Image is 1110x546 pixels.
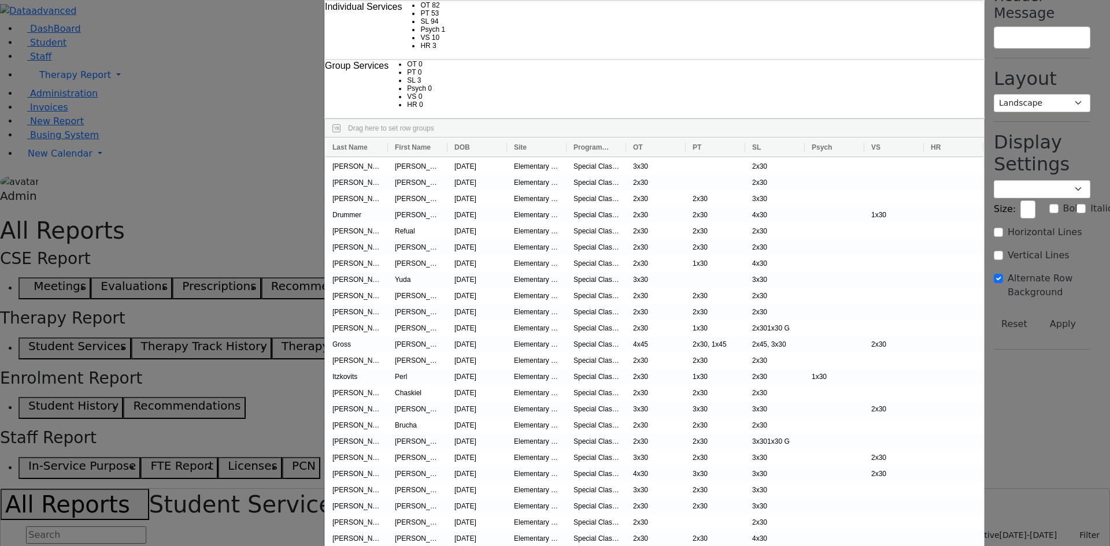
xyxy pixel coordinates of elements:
[447,352,507,369] div: [DATE]
[325,336,983,352] div: Press SPACE to select this row.
[447,498,507,514] div: [DATE]
[752,243,767,251] span: 2x30
[325,207,983,223] div: Press SPACE to select this row.
[420,9,429,17] span: PT
[693,470,708,478] span: 3x30
[447,320,507,336] div: [DATE]
[388,433,447,450] div: [PERSON_NAME]
[325,320,983,336] div: Press SPACE to select this row.
[567,401,626,417] div: Special Class - K12
[325,369,388,385] div: Itzkovits
[567,239,626,255] div: Special Class - K12
[447,369,507,385] div: [DATE]
[633,340,648,348] span: 4x45
[325,482,388,498] div: [PERSON_NAME]
[633,454,648,462] span: 3x30
[693,259,708,268] span: 1x30
[693,324,708,332] span: 1x30
[752,324,767,332] span: 2x30
[633,162,648,170] span: 3x30
[693,534,708,543] span: 2x30
[633,389,648,397] span: 2x30
[507,498,567,514] div: Elementary Division
[388,417,447,433] div: Brucha
[388,304,447,320] div: [PERSON_NAME]
[388,191,447,207] div: [PERSON_NAME]
[633,308,648,316] span: 2x30
[752,259,767,268] span: 4x30
[752,373,767,381] span: 2x30
[752,421,767,429] span: 2x30
[447,385,507,401] div: [DATE]
[507,288,567,304] div: Elementary Division
[752,405,767,413] span: 3x30
[447,450,507,466] div: [DATE]
[325,191,388,207] div: [PERSON_NAME]
[633,292,648,300] span: 2x30
[325,514,388,530] div: [PERSON_NAME]
[325,433,983,450] div: Press SPACE to select this row.
[567,352,626,369] div: Special Class - K12
[325,288,983,304] div: Press SPACE to select this row.
[507,239,567,255] div: Elementary Division
[325,223,388,239] div: [PERSON_NAME]
[447,255,507,272] div: [DATE]
[325,450,983,466] div: Press SPACE to select this row.
[507,255,567,272] div: Elementary Division
[388,514,447,530] div: [PERSON_NAME]
[447,417,507,433] div: [DATE]
[419,92,423,101] span: 0
[693,454,708,462] span: 2x30
[447,401,507,417] div: [DATE]
[325,352,388,369] div: [PERSON_NAME]
[752,195,767,203] span: 3x30
[812,373,827,381] span: 1x30
[633,243,648,251] span: 2x30
[325,158,388,174] div: [PERSON_NAME]
[388,239,447,255] div: [PERSON_NAME]
[325,239,983,255] div: Press SPACE to select this row.
[325,466,983,482] div: Press SPACE to select this row.
[447,191,507,207] div: [DATE]
[994,68,1090,90] h2: Layout
[447,433,507,450] div: [DATE]
[325,417,388,433] div: [PERSON_NAME]
[388,450,447,466] div: [PERSON_NAME]
[447,466,507,482] div: [DATE]
[420,1,430,9] span: OT
[388,352,447,369] div: [PERSON_NAME]
[752,211,767,219] span: 4x30
[693,389,708,397] span: 2x30
[454,143,470,151] span: DOB
[767,437,790,445] span: 1x30 G
[388,272,447,288] div: Yuda
[507,433,567,450] div: Elementary Division
[388,255,447,272] div: [PERSON_NAME]
[388,158,447,174] div: [PERSON_NAME]
[752,356,767,365] span: 2x30
[325,466,388,482] div: [PERSON_NAME]
[420,34,430,42] span: VS
[325,417,983,433] div: Press SPACE to select this row.
[325,174,388,191] div: [PERSON_NAME]
[325,1,402,12] h6: Individual Services
[325,320,388,336] div: [PERSON_NAME]
[507,514,567,530] div: Elementary Division
[752,534,767,543] span: 4x30
[752,518,767,526] span: 2x30
[752,454,767,462] span: 3x30
[633,470,648,478] span: 4x30
[633,211,648,219] span: 2x30
[633,143,643,151] span: OT
[388,223,447,239] div: Refual
[325,239,388,255] div: [PERSON_NAME]
[567,417,626,433] div: Special Class - K12
[348,124,434,132] span: Drag here to set row groups
[693,356,708,365] span: 2x30
[633,502,648,510] span: 2x30
[407,84,426,92] span: Psych
[633,373,648,381] span: 2x30
[407,101,417,109] span: HR
[871,143,880,151] span: VS
[507,417,567,433] div: Elementary Division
